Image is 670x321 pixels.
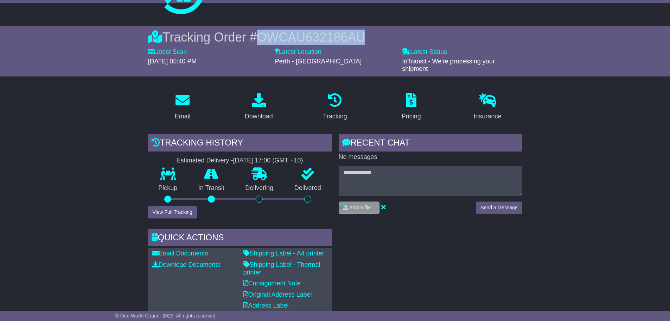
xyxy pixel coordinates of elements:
span: OWCAU632186AU [257,30,365,44]
div: RECENT CHAT [339,134,522,153]
a: Shipping Label - Thermal printer [243,261,320,276]
a: Address Label [243,302,289,309]
a: Original Address Label [243,291,312,298]
p: Pickup [148,184,188,192]
div: Tracking history [148,134,332,153]
a: Download [240,91,277,124]
div: Insurance [474,112,502,121]
label: Latest Scan [148,48,187,56]
span: Perth - [GEOGRAPHIC_DATA] [275,58,362,65]
div: Email [174,112,190,121]
p: Delivered [284,184,332,192]
button: Send a Message [476,202,522,214]
div: Download [245,112,273,121]
a: Download Documents [152,261,221,268]
label: Latest Status [402,48,447,56]
button: View Full Tracking [148,206,197,218]
a: Email Documents [152,250,208,257]
span: © One World Courier 2025. All rights reserved. [115,313,217,319]
a: Tracking [318,91,351,124]
div: [DATE] 17:00 (GMT +10) [233,157,303,165]
div: Quick Actions [148,229,332,248]
div: Tracking Order # [148,30,522,45]
label: Latest Location [275,48,321,56]
span: InTransit - We're processing your shipment [402,58,495,73]
a: Shipping Label - A4 printer [243,250,324,257]
a: Insurance [469,91,506,124]
span: [DATE] 05:40 PM [148,58,197,65]
p: No messages [339,153,522,161]
a: Consignment Note [243,280,301,287]
a: Pricing [397,91,426,124]
p: In Transit [188,184,235,192]
div: Estimated Delivery - [148,157,332,165]
div: Pricing [402,112,421,121]
a: Email [170,91,195,124]
div: Tracking [323,112,347,121]
p: Delivering [235,184,284,192]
